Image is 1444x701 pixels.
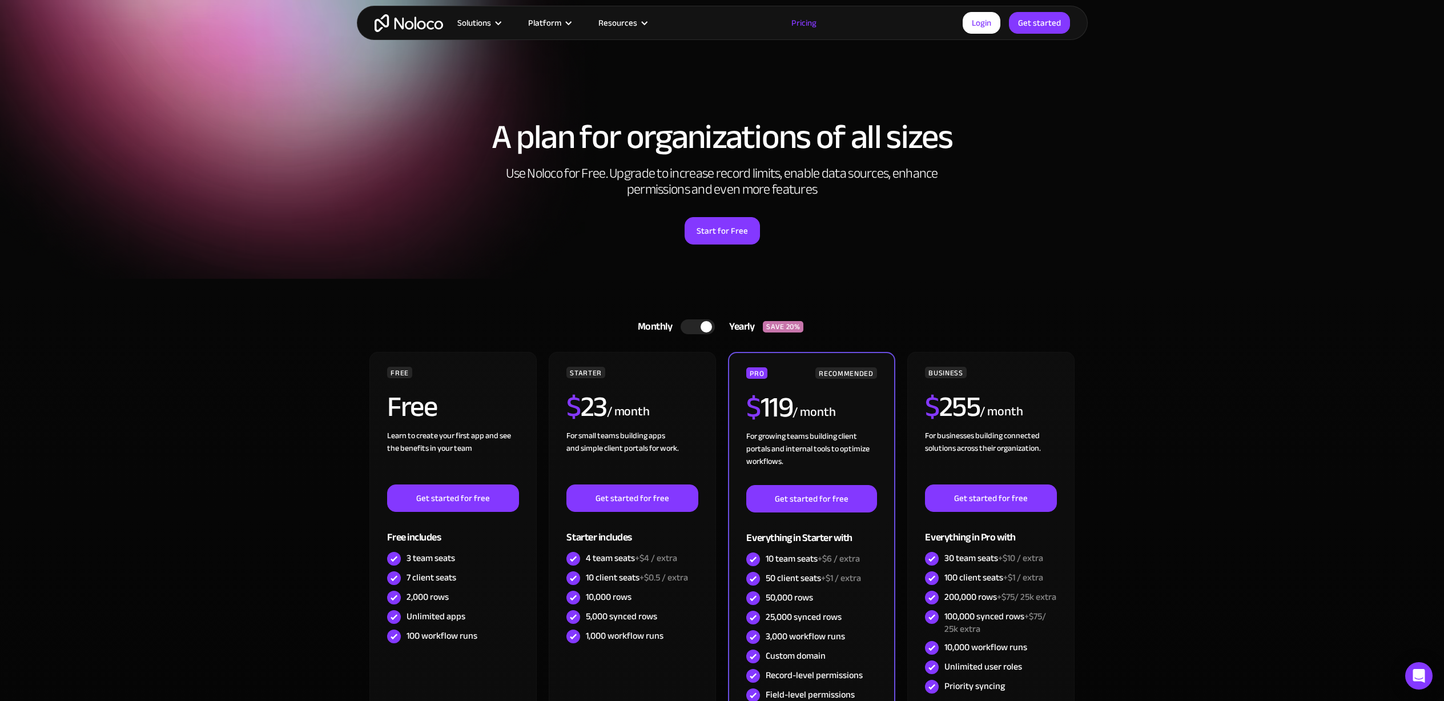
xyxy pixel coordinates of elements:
h1: A plan for organizations of all sizes [368,120,1076,154]
div: / month [980,403,1023,421]
div: Custom domain [766,650,826,662]
span: +$10 / extra [998,550,1043,567]
div: Everything in Pro with [925,512,1056,549]
div: 100,000 synced rows [944,610,1056,635]
a: Login [963,12,1000,34]
div: Learn to create your first app and see the benefits in your team ‍ [387,430,518,484]
div: Solutions [443,15,514,30]
a: Start for Free [685,217,760,245]
div: 30 team seats [944,552,1043,564]
div: 3,000 workflow runs [766,630,845,643]
div: Resources [584,15,660,30]
div: Unlimited apps [407,610,465,623]
div: 100 workflow runs [407,630,477,642]
div: 25,000 synced rows [766,611,842,623]
h2: Use Noloco for Free. Upgrade to increase record limits, enable data sources, enhance permissions ... [494,166,951,198]
h2: 23 [566,392,607,421]
div: Open Intercom Messenger [1405,662,1433,690]
div: / month [793,403,835,422]
h2: 255 [925,392,980,421]
div: 10 team seats [766,552,860,565]
div: RECOMMENDED [815,367,876,379]
a: Get started for free [566,484,698,512]
span: $ [925,380,939,434]
span: +$1 / extra [821,570,861,587]
div: Unlimited user roles [944,660,1022,673]
div: 50 client seats [766,572,861,584]
div: 100 client seats [944,571,1043,584]
span: +$75/ 25k extra [997,588,1056,606]
div: Yearly [715,318,763,335]
div: 10,000 workflow runs [944,641,1027,654]
h2: 119 [746,393,793,422]
div: 7 client seats [407,571,456,584]
span: +$1 / extra [1003,569,1043,586]
div: Priority syncing [944,680,1005,692]
div: 1,000 workflow runs [586,630,663,642]
div: BUSINESS [925,367,966,378]
div: For small teams building apps and simple client portals for work. ‍ [566,430,698,484]
span: +$75/ 25k extra [944,608,1046,638]
span: +$6 / extra [818,550,860,567]
div: Starter includes [566,512,698,549]
a: Pricing [777,15,831,30]
a: Get started for free [925,484,1056,512]
h2: Free [387,392,437,421]
a: Get started [1009,12,1070,34]
span: +$4 / extra [635,550,677,567]
div: 3 team seats [407,552,455,564]
a: home [375,14,443,32]
div: Field-level permissions [766,688,855,701]
div: 4 team seats [586,552,677,564]
a: Get started for free [746,485,876,512]
div: For growing teams building client portals and internal tools to optimize workflows. [746,430,876,485]
div: 5,000 synced rows [586,610,657,623]
div: 2,000 rows [407,591,449,603]
div: Solutions [457,15,491,30]
div: Record-level permissions [766,669,863,682]
div: Everything in Starter with [746,512,876,550]
div: Platform [514,15,584,30]
div: PRO [746,367,767,379]
div: 50,000 rows [766,591,813,604]
div: 200,000 rows [944,591,1056,603]
div: Free includes [387,512,518,549]
div: Resources [598,15,637,30]
div: Platform [528,15,561,30]
a: Get started for free [387,484,518,512]
span: +$0.5 / extra [639,569,688,586]
div: For businesses building connected solutions across their organization. ‍ [925,430,1056,484]
div: 10,000 rows [586,591,632,603]
div: 10 client seats [586,571,688,584]
span: $ [566,380,581,434]
div: FREE [387,367,412,378]
span: $ [746,380,761,434]
div: / month [607,403,650,421]
div: Monthly [624,318,681,335]
div: STARTER [566,367,605,378]
div: SAVE 20% [763,321,803,333]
